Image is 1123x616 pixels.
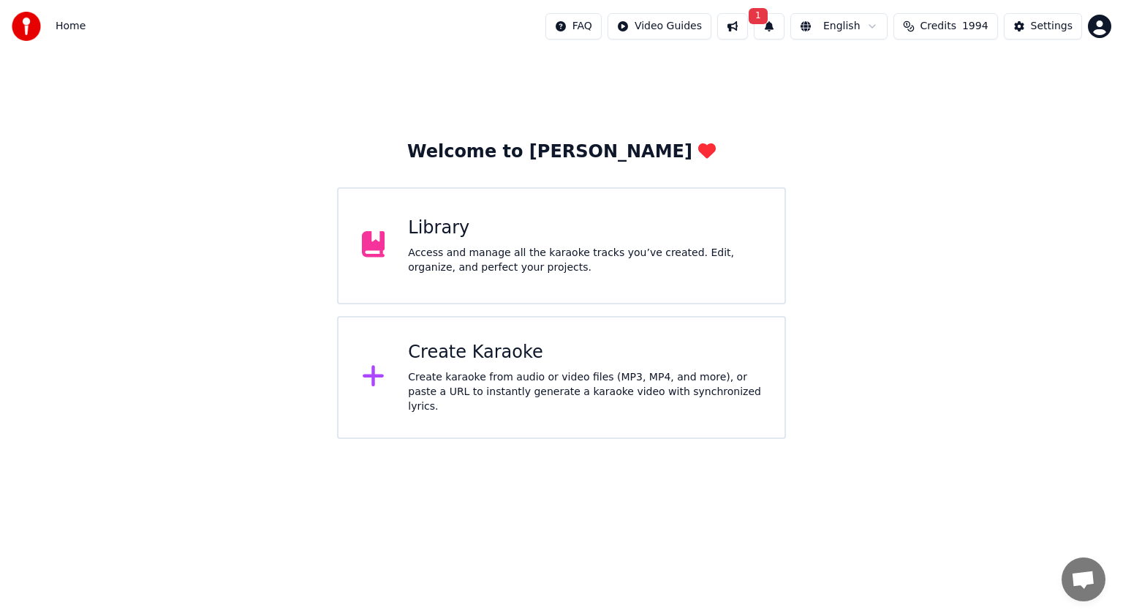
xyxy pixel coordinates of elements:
[1004,13,1082,40] button: Settings
[408,370,761,414] div: Create karaoke from audio or video files (MP3, MP4, and more), or paste a URL to instantly genera...
[56,19,86,34] nav: breadcrumb
[920,19,956,34] span: Credits
[56,19,86,34] span: Home
[893,13,998,40] button: Credits1994
[608,13,711,40] button: Video Guides
[1062,557,1105,601] div: Open de chat
[408,217,761,240] div: Library
[12,12,41,41] img: youka
[545,13,602,40] button: FAQ
[408,341,761,364] div: Create Karaoke
[749,8,768,24] span: 1
[754,13,784,40] button: 1
[962,19,988,34] span: 1994
[408,246,761,275] div: Access and manage all the karaoke tracks you’ve created. Edit, organize, and perfect your projects.
[407,140,716,164] div: Welcome to [PERSON_NAME]
[1031,19,1073,34] div: Settings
